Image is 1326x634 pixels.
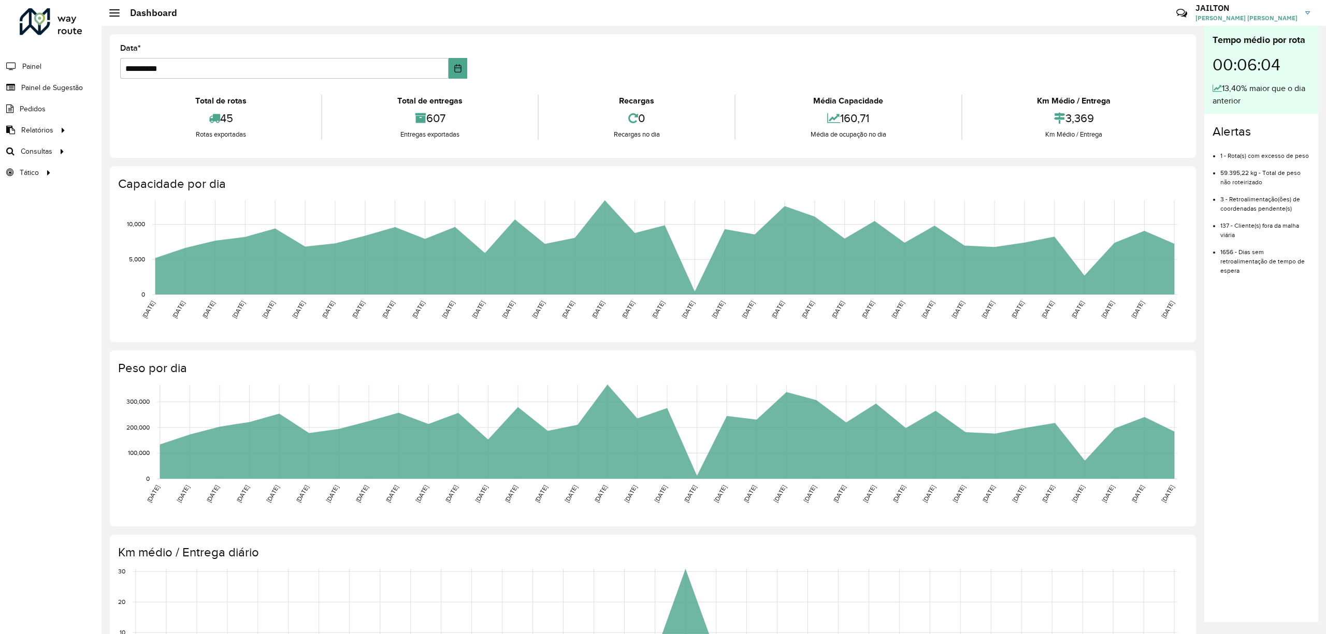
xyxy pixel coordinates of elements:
[1213,124,1310,139] h4: Alertas
[414,484,429,504] text: [DATE]
[1220,187,1310,213] li: 3 - Retroalimentação(ões) de coordenadas pendente(s)
[1220,240,1310,275] li: 1656 - Dias sem retroalimentação de tempo de espera
[261,300,276,319] text: [DATE]
[1011,484,1026,504] text: [DATE]
[1071,484,1086,504] text: [DATE]
[1220,160,1310,187] li: 59.395,22 kg - Total de peso não roteirizado
[21,82,83,93] span: Painel de Sugestão
[265,484,280,504] text: [DATE]
[920,300,935,319] text: [DATE]
[590,300,606,319] text: [DATE]
[1101,484,1116,504] text: [DATE]
[449,58,467,79] button: Choose Date
[1130,300,1145,319] text: [DATE]
[351,300,366,319] text: [DATE]
[321,300,336,319] text: [DATE]
[1100,300,1115,319] text: [DATE]
[171,300,186,319] text: [DATE]
[653,484,668,504] text: [DATE]
[593,484,608,504] text: [DATE]
[235,484,250,504] text: [DATE]
[146,484,161,504] text: [DATE]
[141,300,156,319] text: [DATE]
[965,95,1183,107] div: Km Médio / Entrega
[1213,33,1310,47] div: Tempo médio por rota
[205,484,220,504] text: [DATE]
[541,129,732,140] div: Recargas no dia
[1213,82,1310,107] div: 13,40% maior que o dia anterior
[1220,143,1310,160] li: 1 - Rota(s) com excesso de peso
[862,484,877,504] text: [DATE]
[118,598,125,605] text: 20
[981,484,996,504] text: [DATE]
[146,475,150,482] text: 0
[541,95,732,107] div: Recargas
[291,300,306,319] text: [DATE]
[381,300,396,319] text: [DATE]
[1010,300,1025,319] text: [DATE]
[950,300,965,319] text: [DATE]
[444,484,459,504] text: [DATE]
[441,300,456,319] text: [DATE]
[623,484,638,504] text: [DATE]
[129,256,145,262] text: 5,000
[860,300,875,319] text: [DATE]
[683,484,698,504] text: [DATE]
[1040,300,1055,319] text: [DATE]
[921,484,936,504] text: [DATE]
[118,176,1186,191] h4: Capacidade por dia
[120,42,141,54] label: Data
[503,484,518,504] text: [DATE]
[738,107,958,129] div: 160,71
[1041,484,1056,504] text: [DATE]
[531,300,546,319] text: [DATE]
[891,484,906,504] text: [DATE]
[772,484,787,504] text: [DATE]
[738,129,958,140] div: Média de ocupação no dia
[564,484,579,504] text: [DATE]
[1160,300,1175,319] text: [DATE]
[713,484,728,504] text: [DATE]
[118,361,1186,376] h4: Peso por dia
[354,484,369,504] text: [DATE]
[21,125,53,136] span: Relatórios
[802,484,817,504] text: [DATE]
[325,107,535,129] div: 607
[560,300,575,319] text: [DATE]
[832,484,847,504] text: [DATE]
[890,300,905,319] text: [DATE]
[128,450,150,456] text: 100,000
[951,484,966,504] text: [DATE]
[120,7,177,19] h2: Dashboard
[651,300,666,319] text: [DATE]
[126,398,150,405] text: 300,000
[22,61,41,72] span: Painel
[201,300,216,319] text: [DATE]
[1195,3,1298,13] h3: JAILTON
[295,484,310,504] text: [DATE]
[742,484,757,504] text: [DATE]
[830,300,845,319] text: [DATE]
[126,424,150,431] text: 200,000
[1220,213,1310,240] li: 137 - Cliente(s) fora da malha viária
[411,300,426,319] text: [DATE]
[741,300,756,319] text: [DATE]
[1213,47,1310,82] div: 00:06:04
[800,300,815,319] text: [DATE]
[681,300,696,319] text: [DATE]
[231,300,246,319] text: [DATE]
[20,104,46,114] span: Pedidos
[1160,484,1175,504] text: [DATE]
[621,300,636,319] text: [DATE]
[123,107,319,129] div: 45
[1171,2,1193,24] a: Contato Rápido
[325,129,535,140] div: Entregas exportadas
[20,167,39,178] span: Tático
[1130,484,1145,504] text: [DATE]
[770,300,785,319] text: [DATE]
[501,300,516,319] text: [DATE]
[471,300,486,319] text: [DATE]
[1070,300,1085,319] text: [DATE]
[541,107,732,129] div: 0
[141,291,145,298] text: 0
